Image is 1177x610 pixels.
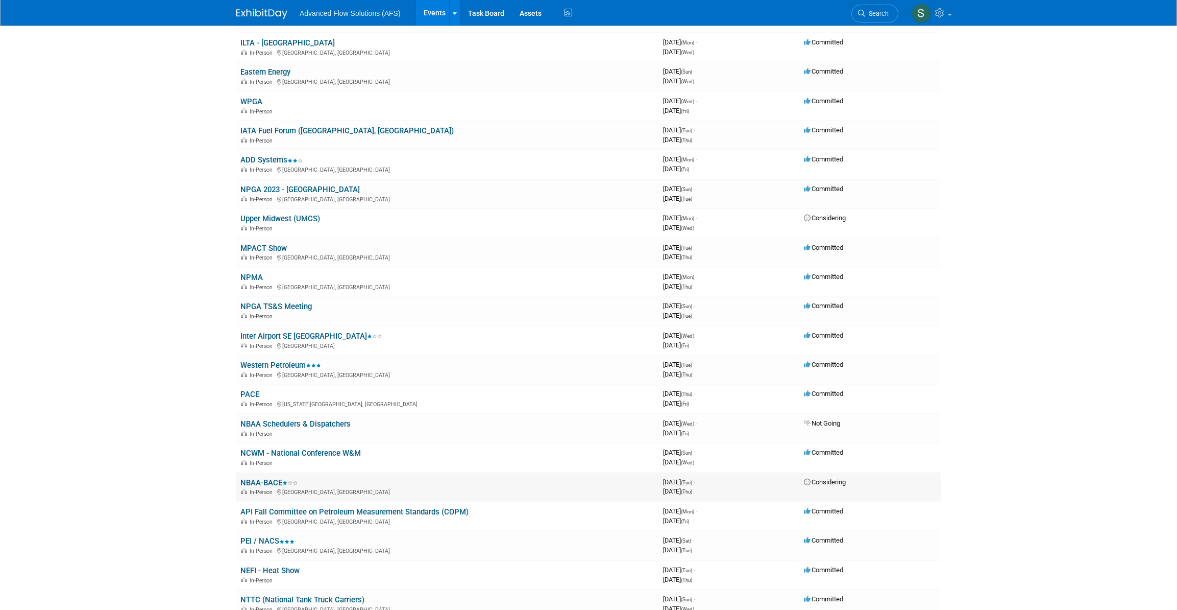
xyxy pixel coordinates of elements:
span: [DATE] [663,595,695,603]
a: API Fall Committee on Petroleum Measurement Standards (COPM) [240,507,469,517]
span: [DATE] [663,67,695,75]
div: [GEOGRAPHIC_DATA], [GEOGRAPHIC_DATA] [240,165,655,173]
span: (Thu) [681,137,692,143]
span: Committed [804,67,843,75]
span: [DATE] [663,253,692,261]
span: - [696,419,697,427]
img: In-Person Event [241,401,247,406]
div: [US_STATE][GEOGRAPHIC_DATA], [GEOGRAPHIC_DATA] [240,400,655,408]
span: Committed [804,361,843,368]
div: [GEOGRAPHIC_DATA], [GEOGRAPHIC_DATA] [240,546,655,554]
span: [DATE] [663,97,697,105]
span: Committed [804,332,843,339]
span: (Sun) [681,186,692,192]
a: WPGA [240,97,262,106]
span: [DATE] [663,370,692,378]
div: [GEOGRAPHIC_DATA], [GEOGRAPHIC_DATA] [240,517,655,525]
span: [DATE] [663,332,697,339]
span: In-Person [250,79,276,85]
span: [DATE] [663,419,697,427]
div: [GEOGRAPHIC_DATA] [240,341,655,349]
span: In-Person [250,167,276,173]
img: In-Person Event [241,577,247,582]
span: (Sun) [681,450,692,456]
span: (Sun) [681,597,692,602]
span: [DATE] [663,400,689,407]
span: [DATE] [663,77,694,85]
span: In-Person [250,225,276,232]
span: Committed [804,536,843,544]
img: In-Person Event [241,167,247,172]
span: Committed [804,126,843,134]
span: [DATE] [663,536,694,544]
a: NBAA-BACE [240,478,298,487]
img: In-Person Event [241,548,247,553]
span: - [696,332,697,339]
span: (Wed) [681,460,694,465]
a: ADD Systems [240,155,303,165]
span: (Thu) [681,577,692,583]
a: ILTA - [GEOGRAPHIC_DATA] [240,38,335,48]
div: [GEOGRAPHIC_DATA], [GEOGRAPHIC_DATA] [240,370,655,379]
span: In-Person [250,313,276,320]
span: (Tue) [681,362,692,368]
span: In-Person [250,401,276,408]
span: - [694,67,695,75]
span: - [694,390,695,397]
a: IATA Fuel Forum ([GEOGRAPHIC_DATA], [GEOGRAPHIC_DATA]) [240,126,454,135]
div: [GEOGRAPHIC_DATA], [GEOGRAPHIC_DATA] [240,487,655,496]
a: NEFI - Heat Show [240,566,300,575]
div: [GEOGRAPHIC_DATA], [GEOGRAPHIC_DATA] [240,77,655,85]
span: (Fri) [681,519,689,524]
span: [DATE] [663,478,695,486]
span: Committed [804,390,843,397]
span: Committed [804,97,843,105]
span: [DATE] [663,546,692,554]
span: - [696,214,697,222]
img: In-Person Event [241,254,247,260]
span: [DATE] [663,48,694,56]
span: In-Person [250,548,276,554]
img: In-Person Event [241,343,247,348]
img: In-Person Event [241,137,247,143]
span: - [694,595,695,603]
span: (Sat) [681,538,691,544]
img: In-Person Event [241,79,247,84]
span: Considering [804,478,846,486]
img: Steve McAnally [912,4,931,23]
span: Search [865,10,889,17]
span: In-Person [250,372,276,379]
span: (Fri) [681,108,689,114]
span: - [694,449,695,456]
span: [DATE] [663,361,695,368]
span: (Mon) [681,157,694,162]
span: Advanced Flow Solutions (AFS) [300,9,401,17]
a: Western Petroleum [240,361,321,370]
span: (Fri) [681,401,689,407]
span: Committed [804,244,843,251]
a: PACE [240,390,259,399]
span: (Tue) [681,548,692,553]
a: NPMA [240,273,263,282]
span: [DATE] [663,449,695,456]
span: - [696,38,697,46]
a: NCWM - National Conference W&M [240,449,361,458]
span: (Sun) [681,303,692,309]
span: - [696,97,697,105]
span: (Mon) [681,40,694,45]
a: NPGA TS&S Meeting [240,302,312,311]
a: Upper Midwest (UMCS) [240,214,320,223]
span: [DATE] [663,38,697,46]
a: MPACT Show [240,244,287,253]
span: (Thu) [681,489,692,495]
span: In-Person [250,108,276,115]
span: Not Going [804,419,840,427]
span: [DATE] [663,126,695,134]
span: In-Person [250,577,276,584]
span: (Tue) [681,568,692,573]
span: [DATE] [663,195,692,202]
a: Eastern Energy [240,67,290,77]
span: - [696,155,697,163]
span: [DATE] [663,185,695,193]
span: (Wed) [681,99,694,104]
